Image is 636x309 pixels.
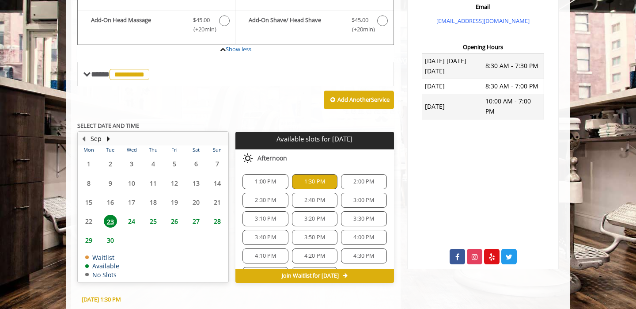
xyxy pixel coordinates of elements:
div: 1:30 PM [292,174,337,189]
th: Wed [121,145,142,154]
div: 4:50 PM [292,267,337,282]
div: 3:10 PM [242,211,288,226]
th: Mon [78,145,99,154]
span: 4:30 PM [353,252,374,259]
td: Select day27 [185,212,206,231]
span: 1:30 PM [304,178,325,185]
th: Tue [99,145,121,154]
td: Select day26 [164,212,185,231]
h3: Opening Hours [415,44,551,50]
div: 2:00 PM [341,174,386,189]
div: 3:20 PM [292,211,337,226]
span: 29 [82,234,95,247]
span: (+20min ) [347,25,373,34]
span: 27 [189,215,203,228]
span: Join Waitlist for [DATE] [282,272,339,279]
th: Fri [164,145,185,154]
span: 2:00 PM [353,178,374,185]
td: 10:00 AM - 7:00 PM [483,94,544,119]
td: Select day25 [142,212,163,231]
span: 4:00 PM [353,234,374,241]
td: Select day23 [99,212,121,231]
a: Show less [226,45,251,53]
span: 28 [211,215,224,228]
div: 2:40 PM [292,193,337,208]
td: [DATE] [422,79,483,94]
div: 2:30 PM [242,193,288,208]
span: 1:00 PM [255,178,276,185]
div: 3:00 PM [341,193,386,208]
b: [DATE] 1:30 PM [82,295,121,303]
span: 4:20 PM [304,252,325,259]
span: 4:10 PM [255,252,276,259]
span: $45.00 [352,15,368,25]
td: No Slots [85,271,119,278]
div: 1:00 PM [242,174,288,189]
span: Afternoon [257,155,287,162]
td: Select day30 [99,231,121,250]
th: Sun [207,145,228,154]
div: 4:30 PM [341,248,386,263]
span: 3:30 PM [353,215,374,222]
td: [DATE] [422,94,483,119]
span: 25 [147,215,160,228]
div: 3:50 PM [292,230,337,245]
span: (+20min ) [189,25,215,34]
button: Previous Month [80,134,87,144]
span: $45.00 [193,15,210,25]
td: Select day24 [121,212,142,231]
b: SELECT DATE AND TIME [77,122,139,130]
td: Select day28 [207,212,228,231]
b: Add-On Head Massage [91,15,184,34]
span: 24 [125,215,138,228]
th: Thu [142,145,163,154]
span: 2:30 PM [255,197,276,204]
label: Add-On Shave/ Head Shave [240,15,389,36]
div: 4:20 PM [292,248,337,263]
td: [DATE] [DATE] [DATE] [422,53,483,79]
p: Available slots for [DATE] [239,135,390,143]
td: Available [85,263,119,269]
button: Sep [91,134,102,144]
span: 3:50 PM [304,234,325,241]
div: 4:00 PM [341,230,386,245]
span: 3:20 PM [304,215,325,222]
div: 4:40 PM [242,267,288,282]
button: Next Month [105,134,112,144]
span: 30 [104,234,117,247]
div: 3:40 PM [242,230,288,245]
a: [EMAIL_ADDRESS][DOMAIN_NAME] [436,17,530,25]
div: 3:30 PM [341,211,386,226]
td: 8:30 AM - 7:30 PM [483,53,544,79]
td: Select day29 [78,231,99,250]
span: 3:10 PM [255,215,276,222]
span: 2:40 PM [304,197,325,204]
td: 8:30 AM - 7:00 PM [483,79,544,94]
span: 23 [104,215,117,228]
td: Waitlist [85,254,119,261]
b: Add-On Shave/ Head Shave [249,15,342,34]
b: Add Another Service [337,95,390,103]
span: 3:00 PM [353,197,374,204]
button: Add AnotherService [324,91,394,109]
img: afternoon slots [242,153,253,164]
label: Add-On Head Massage [82,15,231,36]
span: 26 [168,215,181,228]
span: 3:40 PM [255,234,276,241]
th: Sat [185,145,206,154]
div: 4:10 PM [242,248,288,263]
h3: Email [417,4,549,10]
